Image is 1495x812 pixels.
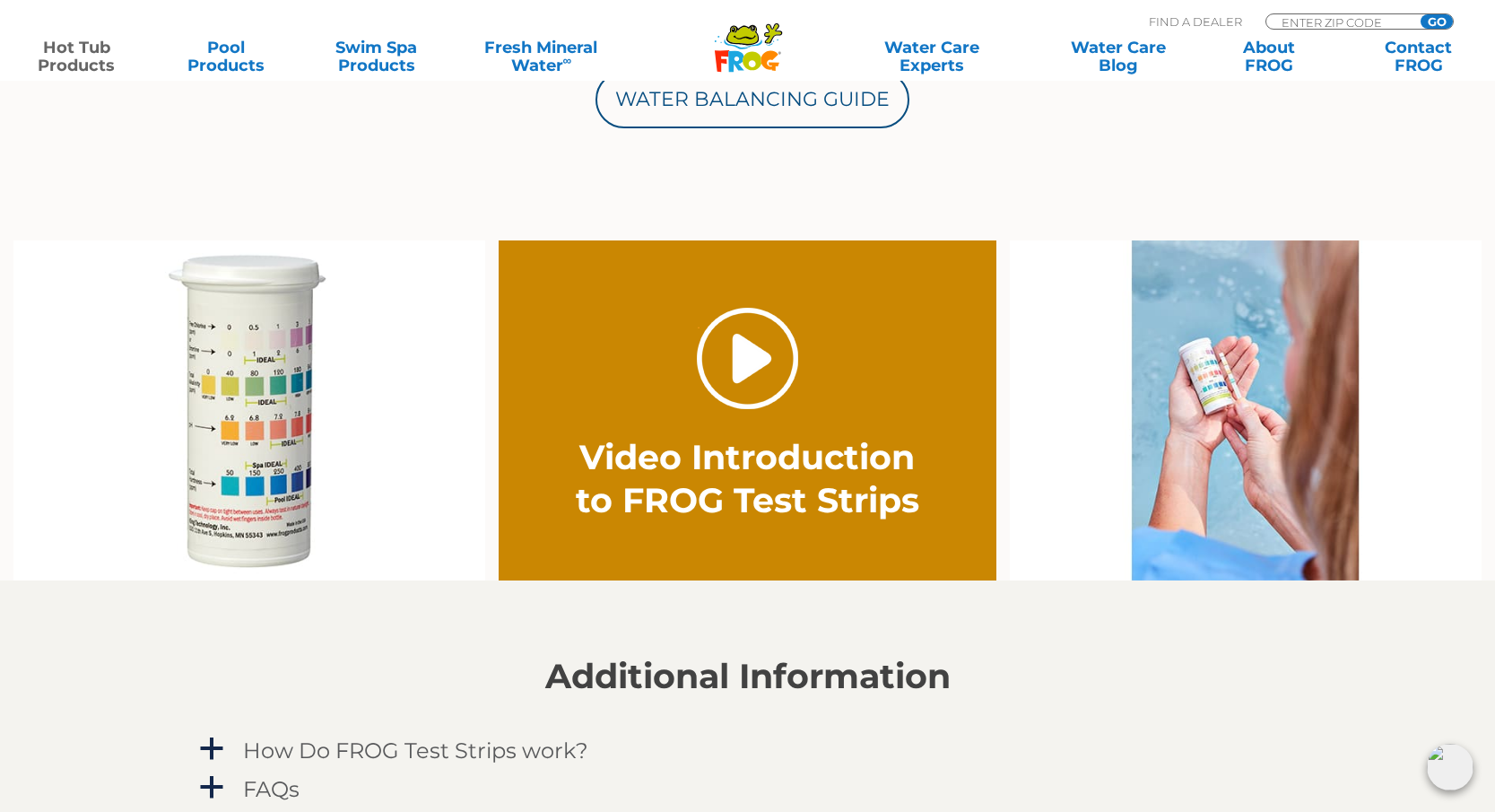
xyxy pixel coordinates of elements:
[243,777,300,801] h4: FAQs
[196,734,1299,767] a: a How Do FROG Test Strips work?
[196,773,1299,806] a: a FAQs
[573,436,922,522] h2: Video Introduction to FROG Test Strips
[595,71,909,128] a: Water Balancing Guide
[697,308,798,409] a: Play Video
[1421,14,1453,29] input: GO
[1280,14,1401,30] input: Zip Code Form
[563,53,572,67] sup: ∞
[468,39,614,74] a: Fresh MineralWater∞
[1010,240,1482,581] img: frog-testing
[243,738,588,763] h4: How Do FROG Test Strips work?
[1060,39,1177,74] a: Water CareBlog
[837,39,1027,74] a: Water CareExperts
[196,657,1299,696] h2: Additional Information
[18,39,135,74] a: Hot TubProducts
[198,736,225,763] span: a
[318,39,435,74] a: Swim SpaProducts
[1149,13,1242,30] p: Find A Dealer
[1210,39,1326,74] a: AboutFROG
[168,39,284,74] a: PoolProducts
[1360,39,1477,74] a: ContactFROG
[198,774,225,801] span: a
[13,240,485,581] img: test-strip-back
[1427,744,1473,790] img: openIcon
